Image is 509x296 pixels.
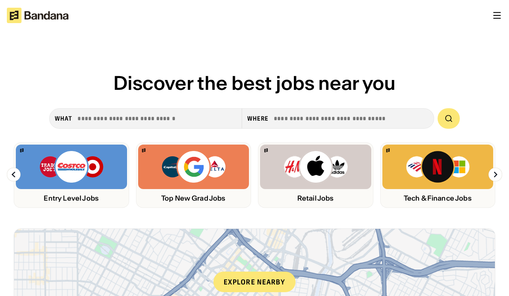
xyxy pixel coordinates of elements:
div: what [55,115,72,122]
div: Tech & Finance Jobs [382,194,494,202]
img: Trader Joe’s, Costco, Target logos [39,150,104,184]
div: Entry Level Jobs [16,194,127,202]
div: Top New Grad Jobs [138,194,249,202]
img: Bandana logotype [7,8,68,23]
a: Bandana logoBank of America, Netflix, Microsoft logosTech & Finance Jobs [380,142,496,208]
div: Retail Jobs [260,194,371,202]
span: Discover the best jobs near you [113,71,396,95]
img: Bandana logo [142,148,145,152]
img: Capital One, Google, Delta logos [161,150,226,184]
a: Bandana logoH&M, Apply, Adidas logosRetail Jobs [258,142,373,208]
div: Explore nearby [213,272,296,292]
a: Bandana logoCapital One, Google, Delta logosTop New Grad Jobs [136,142,252,208]
img: Bandana logo [264,148,268,152]
img: Bandana logo [20,148,24,152]
img: Right Arrow [488,168,502,181]
img: H&M, Apply, Adidas logos [283,150,348,184]
img: Left Arrow [7,168,21,181]
div: Where [247,115,269,122]
img: Bandana logo [386,148,390,152]
img: Bank of America, Netflix, Microsoft logos [405,150,470,184]
a: Bandana logoTrader Joe’s, Costco, Target logosEntry Level Jobs [14,142,129,208]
